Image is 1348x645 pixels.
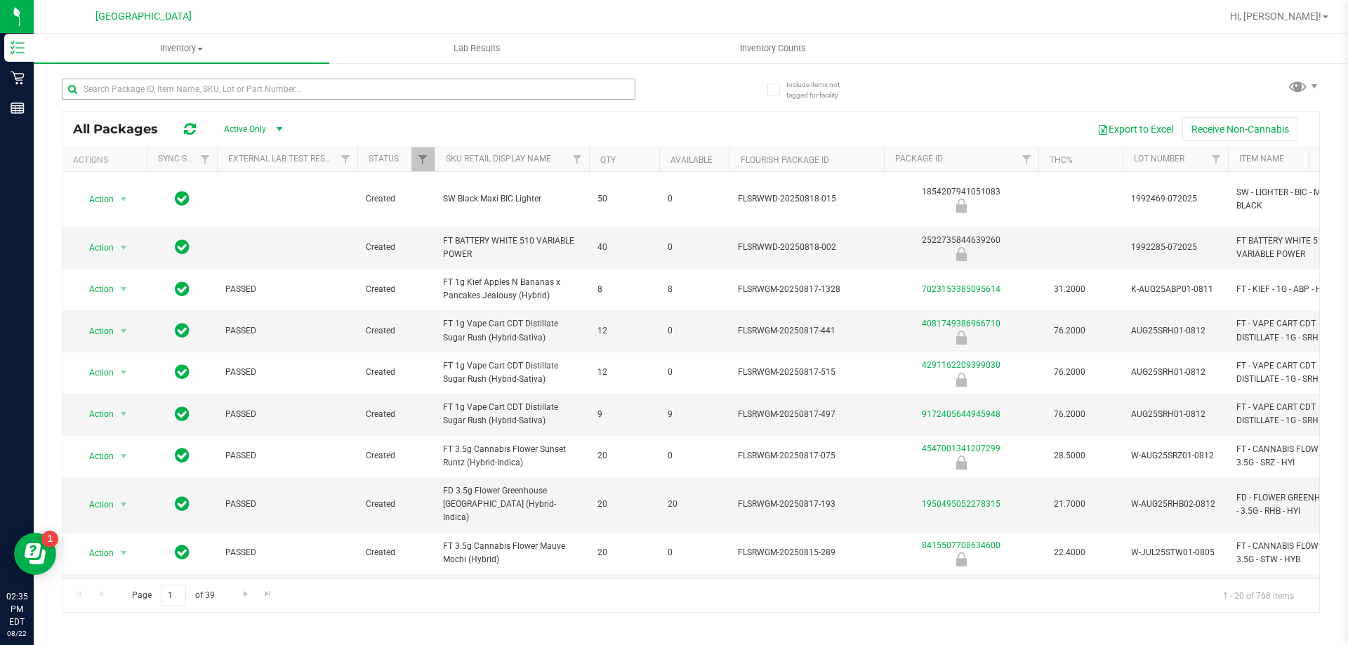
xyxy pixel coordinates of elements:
span: 8 [597,283,651,296]
span: FT 1g Vape Cart CDT Distillate Sugar Rush (Hybrid-Sativa) [443,359,581,386]
span: Created [366,449,426,463]
span: FLSRWGM-20250817-497 [738,408,875,421]
span: PASSED [225,366,349,379]
div: Newly Received [882,373,1040,387]
iframe: Resource center unread badge [41,531,58,547]
span: FT BATTERY WHITE 510 VARIABLE POWER [443,234,581,261]
span: 22.4000 [1047,543,1092,563]
span: 31.2000 [1047,279,1092,300]
button: Export to Excel [1088,117,1182,141]
a: 7023153385095614 [922,284,1000,294]
a: 4291162209399030 [922,360,1000,370]
span: select [115,495,133,514]
span: Created [366,241,426,254]
a: Go to the next page [235,585,256,604]
a: Filter [566,147,589,171]
a: Filter [334,147,357,171]
a: 1950495052278315 [922,499,1000,509]
span: Action [77,495,114,514]
p: 08/22 [6,628,27,639]
span: 20 [668,498,721,511]
span: Created [366,498,426,511]
span: 12 [597,366,651,379]
div: Newly Received [882,247,1040,261]
a: Filter [194,147,217,171]
span: FLSRWGM-20250817-1328 [738,283,875,296]
span: 0 [668,366,721,379]
span: 76.2000 [1047,362,1092,383]
a: Filter [411,147,435,171]
span: In Sync [175,321,190,340]
span: AUG25SRH01-0812 [1131,324,1220,338]
a: Lot Number [1134,154,1184,164]
span: FT - VAPE CART CDT DISTILLATE - 1G - SRH - HYS [1236,401,1342,427]
a: 4547001341207299 [922,444,1000,453]
span: FD 3.5g Flower Greenhouse [GEOGRAPHIC_DATA] (Hybrid-Indica) [443,484,581,525]
span: [GEOGRAPHIC_DATA] [95,11,192,22]
a: Filter [1015,147,1038,171]
a: Filter [1205,147,1228,171]
a: Lab Results [329,34,625,63]
a: Qty [600,155,616,165]
span: 0 [668,324,721,338]
a: Available [670,155,713,165]
div: Actions [73,155,141,165]
span: Action [77,446,114,466]
span: FT BATTERY WHITE 510 VARIABLE POWER [1236,234,1342,261]
span: select [115,279,133,299]
span: select [115,446,133,466]
span: select [115,321,133,341]
span: Inventory Counts [721,42,825,55]
span: Created [366,408,426,421]
div: 2522735844639260 [882,234,1040,261]
a: 8415507708634600 [922,540,1000,550]
a: External Lab Test Result [228,154,338,164]
span: PASSED [225,449,349,463]
span: 76.2000 [1047,404,1092,425]
span: 12 [597,324,651,338]
span: FT 3.5g Cannabis Flower Sunset Runtz (Hybrid-Indica) [443,443,581,470]
span: FD - FLOWER GREENHOUSE - 3.5G - RHB - HYI [1236,491,1342,518]
input: Search Package ID, Item Name, SKU, Lot or Part Number... [62,79,635,100]
span: Created [366,324,426,338]
span: Action [77,321,114,341]
span: FT 1g Kief Apples N Bananas x Pancakes Jealousy (Hybrid) [443,276,581,302]
span: 0 [668,449,721,463]
span: Action [77,363,114,383]
input: 1 [161,585,186,606]
div: Newly Received [882,331,1040,345]
span: Created [366,546,426,559]
span: K-AUG25ABP01-0811 [1131,283,1220,296]
span: 8 [668,283,721,296]
span: 20 [597,449,651,463]
span: Action [77,279,114,299]
span: AUG25SRH01-0812 [1131,408,1220,421]
a: Package ID [895,154,943,164]
span: 0 [668,192,721,206]
span: select [115,189,133,209]
span: FT - CANNABIS FLOWER - 3.5G - STW - HYB [1236,540,1342,566]
span: W-JUL25STW01-0805 [1131,546,1220,559]
span: 50 [597,192,651,206]
span: In Sync [175,404,190,424]
span: In Sync [175,362,190,382]
span: Action [77,189,114,209]
span: FT - KIEF - 1G - ABP - HYB [1236,283,1342,296]
span: FT 3.5g Cannabis Flower Mauve Mochi (Hybrid) [443,540,581,566]
span: 9 [597,408,651,421]
span: In Sync [175,446,190,465]
span: 20 [597,498,651,511]
span: AUG25SRH01-0812 [1131,366,1220,379]
span: In Sync [175,494,190,514]
span: 1992469-072025 [1131,192,1220,206]
p: 02:35 PM EDT [6,590,27,628]
span: FLSRWWD-20250818-015 [738,192,875,206]
span: FLSRWWD-20250818-002 [738,241,875,254]
span: PASSED [225,546,349,559]
span: Hi, [PERSON_NAME]! [1230,11,1321,22]
span: In Sync [175,279,190,299]
a: 9172405644945948 [922,409,1000,419]
span: FLSRWGM-20250817-515 [738,366,875,379]
span: PASSED [225,408,349,421]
